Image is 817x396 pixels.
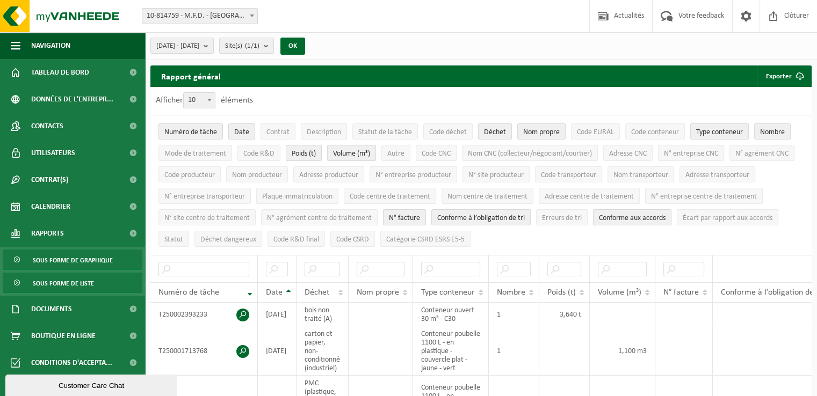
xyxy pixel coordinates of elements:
span: Plaque immatriculation [262,193,332,201]
span: N° entreprise transporteur [164,193,245,201]
count: (1/1) [245,42,259,49]
button: Code R&D finalCode R&amp;D final: Activate to sort [267,231,325,247]
span: Code centre de traitement [350,193,430,201]
span: Sous forme de graphique [33,250,113,270]
button: Type conteneurType conteneur: Activate to sort [690,123,749,140]
span: Nom propre [523,128,560,136]
td: 1 [489,303,539,326]
button: Code déchetCode déchet: Activate to sort [423,123,473,140]
a: Sous forme de liste [3,273,142,293]
button: Plaque immatriculationPlaque immatriculation: Activate to sort [256,188,338,204]
button: N° factureN° facture: Activate to sort [383,209,426,225]
button: Code transporteurCode transporteur: Activate to sort [535,166,602,182]
span: Navigation [31,32,70,59]
span: Conditions d'accepta... [31,349,112,376]
button: Poids (t)Poids (t): Activate to sort [286,145,322,161]
td: 1,100 m3 [590,326,655,376]
iframe: chat widget [5,372,179,396]
span: Code CSRD [336,236,369,244]
h2: Rapport général [150,65,232,87]
span: Catégorie CSRD ESRS E5-5 [386,236,465,244]
span: N° site centre de traitement [164,214,250,222]
button: Adresse centre de traitementAdresse centre de traitement: Activate to sort [539,188,640,204]
td: 3,640 t [539,303,590,326]
span: Déchet [305,288,329,297]
a: Sous forme de graphique [3,250,142,270]
span: Nom producteur [232,171,282,179]
button: Exporter [757,65,811,87]
button: Nom transporteurNom transporteur: Activate to sort [608,166,674,182]
span: Nom propre [357,288,399,297]
span: Volume (m³) [333,150,370,158]
button: Erreurs de triErreurs de tri: Activate to sort [536,209,588,225]
span: Numéro de tâche [164,128,217,136]
span: Code CNC [422,150,451,158]
span: [DATE] - [DATE] [156,38,199,54]
button: DescriptionDescription: Activate to sort [301,123,347,140]
button: NombreNombre: Activate to sort [754,123,791,140]
span: Calendrier [31,193,70,220]
td: [DATE] [258,326,297,376]
button: AutreAutre: Activate to sort [381,145,410,161]
td: Conteneur poubelle 1100 L - en plastique - couvercle plat - jaune - vert [413,326,489,376]
span: 10-814759 - M.F.D. - CARNIÈRES [142,8,258,24]
span: Boutique en ligne [31,322,96,349]
button: Code CSRDCode CSRD: Activate to sort [330,231,375,247]
span: Documents [31,296,72,322]
span: Adresse producteur [299,171,358,179]
button: Numéro de tâcheNuméro de tâche: Activate to remove sorting [158,123,223,140]
button: Code EURALCode EURAL: Activate to sort [571,123,620,140]
span: Rapports [31,220,64,247]
button: Écart par rapport aux accordsÉcart par rapport aux accords: Activate to sort [677,209,778,225]
button: Nom CNC (collecteur/négociant/courtier)Nom CNC (collecteur/négociant/courtier): Activate to sort [462,145,598,161]
span: 10 [184,93,215,108]
span: Nombre [760,128,785,136]
span: N° facture [389,214,420,222]
span: Code EURAL [577,128,614,136]
button: Déchet dangereux : Activate to sort [194,231,262,247]
span: Nom centre de traitement [447,193,527,201]
button: Adresse CNCAdresse CNC: Activate to sort [603,145,653,161]
button: Conforme aux accords : Activate to sort [593,209,671,225]
span: Contrat [266,128,290,136]
button: Code centre de traitementCode centre de traitement: Activate to sort [344,188,436,204]
span: Statut [164,236,183,244]
button: Volume (m³)Volume (m³): Activate to sort [327,145,376,161]
span: Conforme aux accords [599,214,666,222]
span: Type conteneur [696,128,743,136]
button: [DATE] - [DATE] [150,38,214,54]
td: bois non traité (A) [297,303,349,326]
span: Adresse CNC [609,150,647,158]
span: Numéro de tâche [158,288,219,297]
span: Mode de traitement [164,150,226,158]
button: Nom centre de traitementNom centre de traitement: Activate to sort [442,188,533,204]
span: Sous forme de liste [33,273,94,294]
span: 10-814759 - M.F.D. - CARNIÈRES [142,9,257,24]
td: 1 [489,326,539,376]
span: N° agrément centre de traitement [267,214,372,222]
button: Code conteneurCode conteneur: Activate to sort [625,123,685,140]
span: N° facture [663,288,699,297]
span: Erreurs de tri [542,214,582,222]
td: T250002393233 [150,303,258,326]
span: Adresse centre de traitement [545,193,634,201]
span: Écart par rapport aux accords [683,214,772,222]
button: Code producteurCode producteur: Activate to sort [158,166,221,182]
span: Code déchet [429,128,467,136]
span: Date [234,128,249,136]
span: Contacts [31,113,63,140]
button: Statut de la tâcheStatut de la tâche: Activate to sort [352,123,418,140]
button: Adresse producteurAdresse producteur: Activate to sort [293,166,364,182]
button: Nom propreNom propre: Activate to sort [517,123,566,140]
span: Déchet [484,128,506,136]
span: Type conteneur [421,288,475,297]
span: Code R&D final [273,236,319,244]
td: T250001713768 [150,326,258,376]
span: 10 [183,92,215,108]
button: StatutStatut: Activate to sort [158,231,189,247]
td: carton et papier, non-conditionné (industriel) [297,326,349,376]
button: N° entreprise producteurN° entreprise producteur: Activate to sort [370,166,457,182]
button: Site(s)(1/1) [219,38,274,54]
span: Autre [387,150,404,158]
